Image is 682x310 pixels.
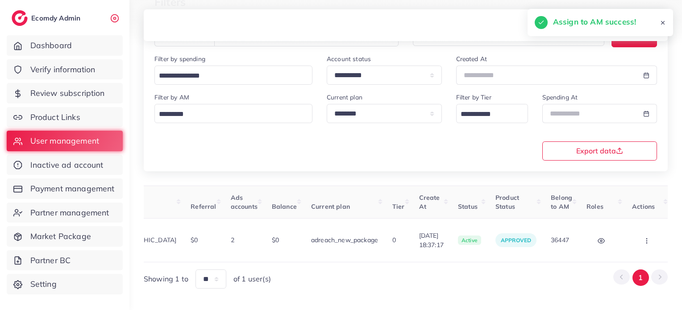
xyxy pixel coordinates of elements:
[632,269,649,286] button: Go to page 1
[586,203,603,211] span: Roles
[272,203,297,211] span: Balance
[30,255,71,266] span: Partner BC
[30,112,80,123] span: Product Links
[30,207,109,219] span: Partner management
[456,93,491,102] label: Filter by Tier
[12,10,83,26] a: logoEcomdy Admin
[154,66,312,85] div: Search for option
[7,107,123,128] a: Product Links
[154,54,205,63] label: Filter by spending
[458,236,481,245] span: active
[551,236,569,244] span: 36447
[191,236,198,244] span: $0
[7,250,123,271] a: Partner BC
[501,237,531,244] span: approved
[30,87,105,99] span: Review subscription
[7,131,123,151] a: User management
[30,64,96,75] span: Verify information
[632,203,655,211] span: Actions
[7,274,123,294] a: Setting
[456,54,487,63] label: Created At
[144,274,188,284] span: Showing 1 to
[30,159,104,171] span: Inactive ad account
[30,231,91,242] span: Market Package
[7,35,123,56] a: Dashboard
[458,203,478,211] span: Status
[7,83,123,103] a: Review subscription
[272,236,279,244] span: $0
[456,104,528,123] div: Search for option
[327,93,362,102] label: Current plan
[311,203,350,211] span: Current plan
[419,231,444,249] span: [DATE] 18:37:17
[457,107,516,121] input: Search for option
[7,226,123,247] a: Market Package
[495,194,519,211] span: Product Status
[419,194,440,211] span: Create At
[542,93,578,102] label: Spending At
[576,147,623,154] span: Export data
[7,178,123,199] a: Payment management
[156,107,301,121] input: Search for option
[7,203,123,223] a: Partner management
[30,183,115,194] span: Payment management
[111,236,177,244] span: [GEOGRAPHIC_DATA]
[30,135,99,147] span: User management
[7,59,123,80] a: Verify information
[154,93,189,102] label: Filter by AM
[7,155,123,175] a: Inactive ad account
[154,104,312,123] div: Search for option
[542,141,657,161] button: Export data
[231,194,258,211] span: Ads accounts
[613,269,668,286] ul: Pagination
[30,40,72,51] span: Dashboard
[553,16,636,28] h5: Assign to AM success!
[233,274,271,284] span: of 1 user(s)
[392,236,396,244] span: 0
[12,10,28,26] img: logo
[156,69,301,83] input: Search for option
[551,194,572,211] span: Belong to AM
[311,236,378,244] span: adreach_new_package
[30,278,57,290] span: Setting
[231,236,234,244] span: 2
[191,203,216,211] span: Referral
[392,203,405,211] span: Tier
[31,14,83,22] h2: Ecomdy Admin
[327,54,371,63] label: Account status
